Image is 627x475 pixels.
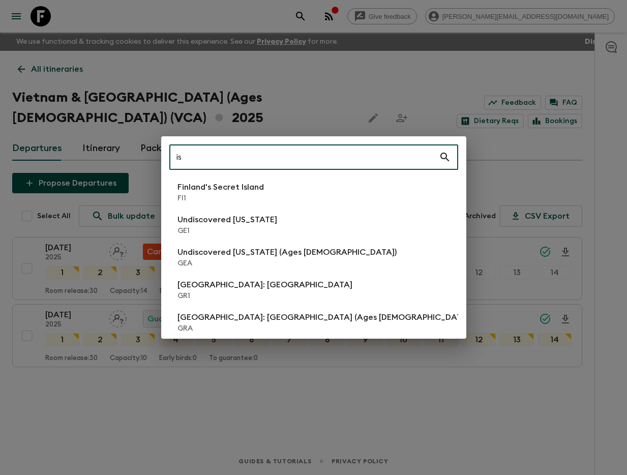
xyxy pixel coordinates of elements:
p: GRA [177,323,472,334]
p: FI1 [177,193,264,203]
p: GR1 [177,291,352,301]
p: [GEOGRAPHIC_DATA]: [GEOGRAPHIC_DATA] [177,279,352,291]
p: GE1 [177,226,277,236]
p: Undiscovered [US_STATE] [177,214,277,226]
p: [GEOGRAPHIC_DATA]: [GEOGRAPHIC_DATA] (Ages [DEMOGRAPHIC_DATA]) [177,311,472,323]
input: Search adventures... [169,143,439,171]
p: GEA [177,258,397,269]
p: Finland's Secret Island [177,181,264,193]
p: Undiscovered [US_STATE] (Ages [DEMOGRAPHIC_DATA]) [177,246,397,258]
